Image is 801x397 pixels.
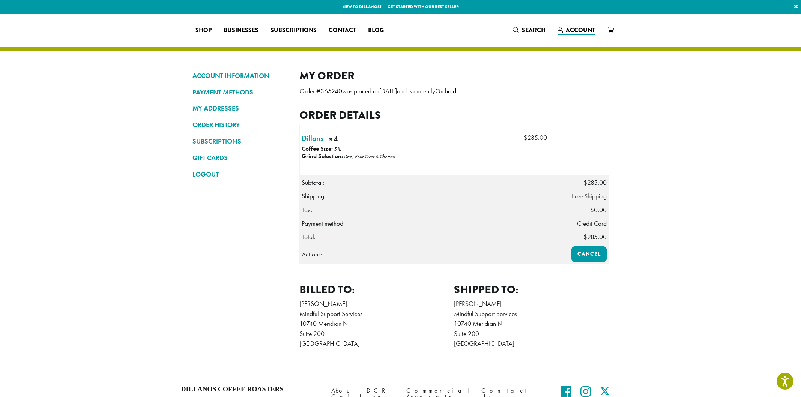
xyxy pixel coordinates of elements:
[192,168,288,181] a: LOGOUT
[583,233,607,241] span: 285.00
[299,109,609,122] h2: Order details
[192,151,288,164] a: GIFT CARDS
[435,87,456,95] mark: On hold
[507,24,552,36] a: Search
[224,26,258,35] span: Businesses
[368,26,384,35] span: Blog
[192,69,288,82] a: ACCOUNT INFORMATION
[192,69,288,356] nav: Account pages
[560,217,609,230] td: Credit Card
[302,145,333,153] strong: Coffee Size:
[195,26,212,35] span: Shop
[524,133,527,142] span: $
[299,244,560,264] th: Actions:
[329,134,368,146] strong: × 4
[566,26,595,34] span: Account
[299,283,454,296] h2: Billed to:
[590,206,594,214] span: $
[299,69,609,82] h2: My Order
[329,26,356,35] span: Contact
[590,206,607,214] span: 0.00
[299,299,454,348] address: [PERSON_NAME] Mindful Support Services 10740 Meridian N Suite 200 [GEOGRAPHIC_DATA]
[192,118,288,131] a: ORDER HISTORY
[192,135,288,148] a: SUBSCRIPTIONS
[299,189,560,203] th: Shipping:
[299,203,560,217] th: Tax:
[524,133,547,142] bdi: 285.00
[560,189,609,203] td: Free Shipping
[454,283,609,296] h2: Shipped to:
[571,246,607,262] a: Cancel order 365240
[454,299,609,348] address: [PERSON_NAME] Mindful Support Services 10740 Meridian N Suite 200 [GEOGRAPHIC_DATA]
[379,87,397,95] mark: [DATE]
[522,26,546,34] span: Search
[299,85,609,97] p: Order # was placed on and is currently .
[583,233,587,241] span: $
[320,87,342,95] mark: 365240
[181,385,320,394] h4: Dillanos Coffee Roasters
[189,24,218,36] a: Shop
[192,102,288,115] a: MY ADDRESSES
[299,217,560,230] th: Payment method:
[299,175,560,189] th: Subtotal:
[302,133,323,144] a: Dillons
[192,86,288,99] a: PAYMENT METHODS
[583,178,587,187] span: $
[271,26,317,35] span: Subscriptions
[388,4,459,10] a: Get started with our best seller
[302,152,343,160] strong: Grind Selection:
[344,153,395,160] p: Drip, Pour Over & Chemex
[583,178,607,187] span: 285.00
[299,230,560,244] th: Total:
[334,146,341,152] p: 5 lb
